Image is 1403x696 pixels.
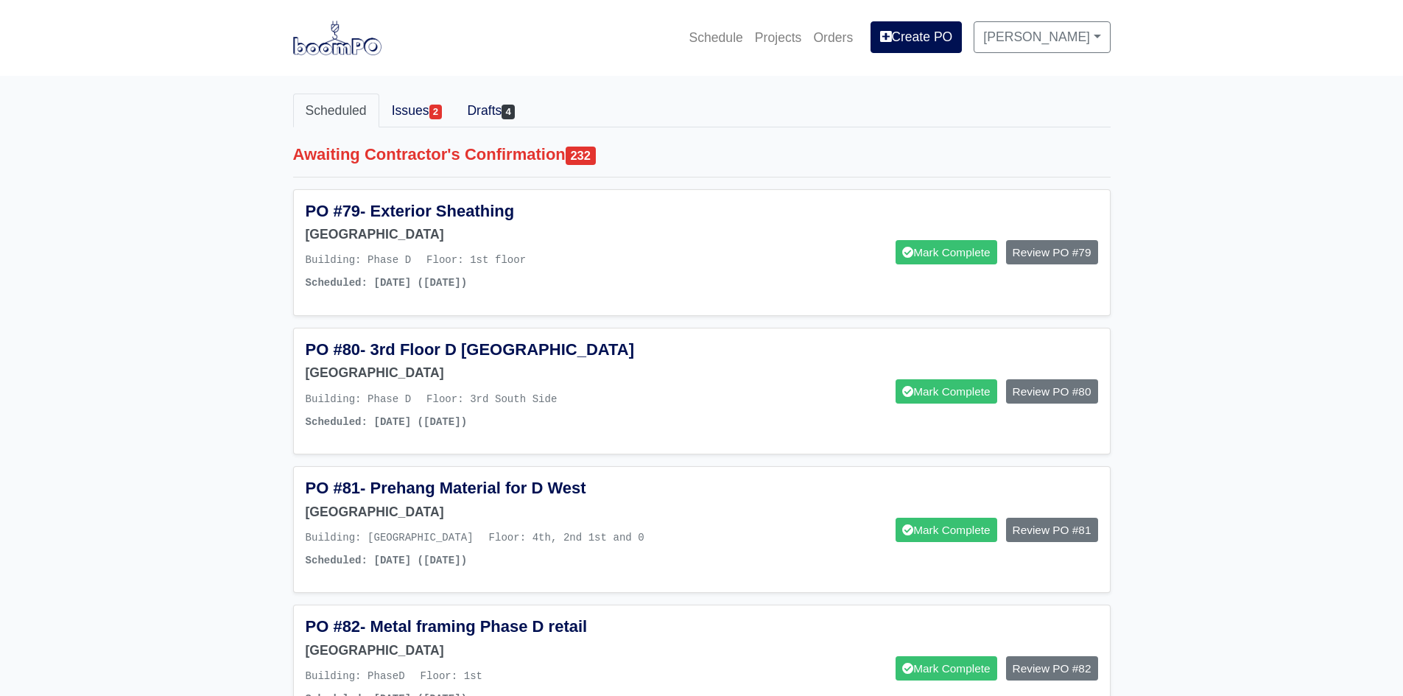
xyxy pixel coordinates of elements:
h5: PO #79 [306,202,691,221]
span: - Exterior Sheathing [360,202,514,220]
h6: [GEOGRAPHIC_DATA] [306,365,691,381]
span: - Metal framing Phase D retail [360,617,587,636]
h6: [GEOGRAPHIC_DATA] [306,505,691,520]
h5: Awaiting Contractor's Confirmation [293,145,1111,165]
h5: PO #80 [306,340,691,359]
a: Orders [807,21,859,54]
a: Mark Complete [896,518,996,542]
p: Scheduled: [DATE] ([DATE]) [306,275,691,292]
span: Floor: 1st [421,670,482,682]
h5: PO #81 [306,479,691,498]
span: Floor: 1st floor [426,254,526,266]
span: 232 [566,147,596,165]
a: Drafts [454,94,527,127]
span: Building: PhaseD [306,670,405,682]
a: Issues [379,94,455,127]
a: Mark Complete [896,240,996,264]
a: Schedule [683,21,748,54]
a: Projects [749,21,808,54]
a: [PERSON_NAME] [974,21,1110,52]
p: Scheduled: [DATE] ([DATE]) [306,552,691,569]
a: Create PO [871,21,962,52]
span: - Prehang Material for D West [360,479,586,497]
span: Floor: 3rd South Side [426,393,557,405]
p: Scheduled: [DATE] ([DATE]) [306,414,691,431]
a: Review PO #79 [1006,240,1098,264]
a: Mark Complete [896,379,996,404]
a: Review PO #82 [1006,656,1098,681]
span: 2 [429,105,443,119]
span: Building: Phase D [306,254,412,266]
h5: PO #82 [306,617,691,636]
a: Scheduled [293,94,379,127]
a: Review PO #80 [1006,379,1098,404]
a: Mark Complete [896,656,996,681]
span: - 3rd Floor D [GEOGRAPHIC_DATA] [360,340,634,359]
span: Floor: 4th, 2nd 1st and 0 [489,532,644,544]
h6: [GEOGRAPHIC_DATA] [306,227,691,242]
span: 4 [502,105,515,119]
img: boomPO [293,21,381,55]
span: Building: [GEOGRAPHIC_DATA] [306,532,474,544]
span: Building: Phase D [306,393,412,405]
a: Review PO #81 [1006,518,1098,542]
h6: [GEOGRAPHIC_DATA] [306,643,691,658]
